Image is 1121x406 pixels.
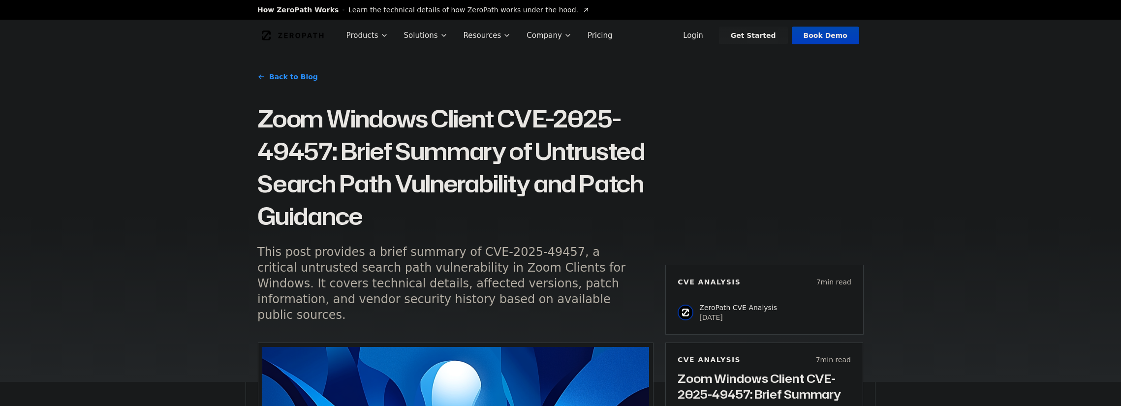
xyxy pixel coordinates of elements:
[792,27,859,44] a: Book Demo
[257,5,590,15] a: How ZeroPath WorksLearn the technical details of how ZeroPath works under the hood.
[257,244,635,323] h5: This post provides a brief summary of CVE-2025-49457, a critical untrusted search path vulnerabil...
[348,5,578,15] span: Learn the technical details of how ZeroPath works under the hood.
[816,355,851,365] p: 7 min read
[580,20,621,51] a: Pricing
[719,27,788,44] a: Get Started
[339,20,396,51] button: Products
[519,20,580,51] button: Company
[257,102,654,232] h1: Zoom Windows Client CVE-2025-49457: Brief Summary of Untrusted Search Path Vulnerability and Patc...
[816,277,851,287] p: 7 min read
[699,303,777,312] p: ZeroPath CVE Analysis
[257,63,318,91] a: Back to Blog
[246,20,875,51] nav: Global
[699,312,777,322] p: [DATE]
[678,305,693,320] img: ZeroPath CVE Analysis
[257,5,339,15] span: How ZeroPath Works
[456,20,519,51] button: Resources
[396,20,456,51] button: Solutions
[678,355,741,365] h6: CVE Analysis
[678,277,741,287] h6: CVE Analysis
[671,27,715,44] a: Login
